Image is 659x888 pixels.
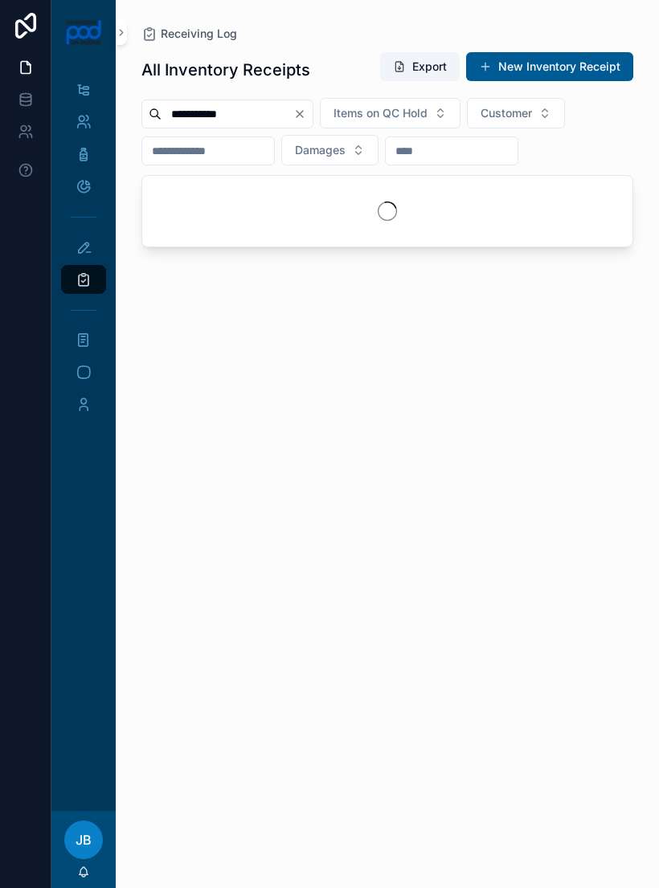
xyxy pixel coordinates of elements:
button: Clear [293,108,313,120]
a: Receiving Log [141,26,237,42]
button: Select Button [281,135,379,165]
h1: All Inventory Receipts [141,59,310,81]
span: Receiving Log [161,26,237,42]
span: Damages [295,142,346,158]
button: Select Button [467,98,565,128]
span: JB [76,830,92,849]
span: Items on QC Hold [334,105,428,121]
button: Select Button [320,98,460,128]
img: App logo [65,19,103,45]
button: New Inventory Receipt [466,52,633,81]
div: scrollable content [51,64,116,440]
button: Export [380,52,460,81]
span: Customer [481,105,532,121]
